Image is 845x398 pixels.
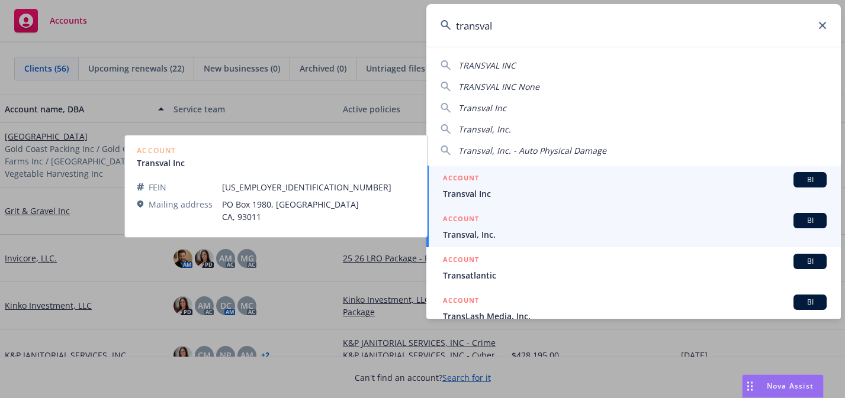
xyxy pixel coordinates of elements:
[798,256,822,267] span: BI
[426,247,841,288] a: ACCOUNTBITransatlantic
[743,375,757,397] div: Drag to move
[767,381,814,391] span: Nova Assist
[443,295,479,309] h5: ACCOUNT
[426,206,841,247] a: ACCOUNTBITransval, Inc.
[798,174,822,185] span: BI
[443,187,827,200] span: Transval Inc
[443,310,827,322] span: TransLash Media, Inc.
[443,228,827,241] span: Transval, Inc.
[443,269,827,281] span: Transatlantic
[458,102,506,114] span: Transval Inc
[443,172,479,186] h5: ACCOUNT
[458,124,511,135] span: Transval, Inc.
[443,254,479,268] h5: ACCOUNT
[443,213,479,227] h5: ACCOUNT
[426,166,841,206] a: ACCOUNTBITransval Inc
[458,60,516,71] span: TRANSVAL INC
[458,81,539,92] span: TRANSVAL INC None
[798,297,822,308] span: BI
[742,374,824,398] button: Nova Assist
[798,215,822,226] span: BI
[426,4,841,47] input: Search...
[458,145,606,156] span: Transval, Inc. - Auto Physical Damage
[426,288,841,329] a: ACCOUNTBITransLash Media, Inc.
